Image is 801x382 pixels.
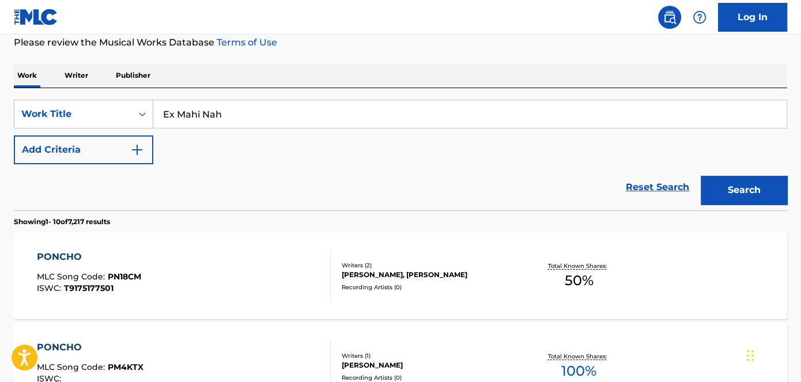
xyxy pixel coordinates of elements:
[548,262,610,270] p: Total Known Shares:
[564,270,593,291] span: 50 %
[14,100,787,210] form: Search Form
[620,175,695,200] a: Reset Search
[701,176,787,205] button: Search
[658,6,681,29] a: Public Search
[37,341,143,354] div: PONCHO
[693,10,706,24] img: help
[342,270,515,280] div: [PERSON_NAME], [PERSON_NAME]
[342,283,515,292] div: Recording Artists ( 0 )
[112,63,154,88] p: Publisher
[663,10,677,24] img: search
[37,271,108,282] span: MLC Song Code :
[108,362,143,372] span: PM4KTX
[14,63,40,88] p: Work
[64,283,114,293] span: T9175177501
[108,271,141,282] span: PN18CM
[130,143,144,157] img: 9d2ae6d4665cec9f34b9.svg
[14,233,787,319] a: PONCHOMLC Song Code:PN18CMISWC:T9175177501Writers (2)[PERSON_NAME], [PERSON_NAME]Recording Artist...
[14,9,58,25] img: MLC Logo
[342,261,515,270] div: Writers ( 2 )
[37,250,141,264] div: PONCHO
[548,352,610,361] p: Total Known Shares:
[688,6,711,29] div: Help
[14,36,787,50] p: Please review the Musical Works Database
[14,217,110,227] p: Showing 1 - 10 of 7,217 results
[214,37,277,48] a: Terms of Use
[561,361,596,381] span: 100 %
[747,338,754,373] div: Drag
[21,107,125,121] div: Work Title
[718,3,787,32] a: Log In
[342,351,515,360] div: Writers ( 1 )
[342,373,515,382] div: Recording Artists ( 0 )
[37,283,64,293] span: ISWC :
[37,362,108,372] span: MLC Song Code :
[61,63,92,88] p: Writer
[743,327,801,382] iframe: Chat Widget
[342,360,515,370] div: [PERSON_NAME]
[14,135,153,164] button: Add Criteria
